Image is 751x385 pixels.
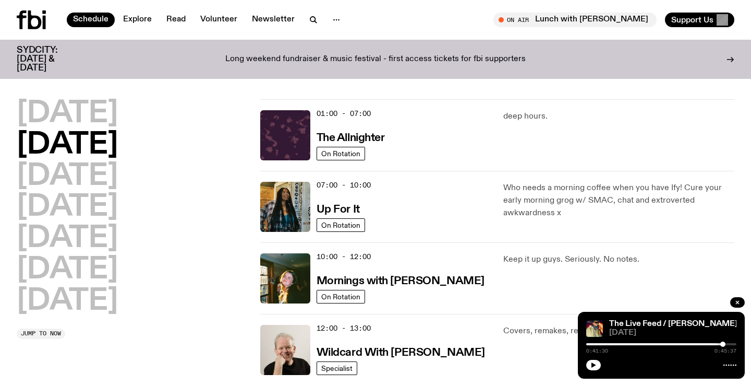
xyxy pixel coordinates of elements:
[317,180,371,190] span: 07:00 - 10:00
[503,182,734,219] p: Who needs a morning coffee when you have Ify! Cure your early morning grog w/ SMAC, chat and extr...
[67,13,115,27] a: Schedule
[609,320,737,328] a: The Live Feed / [PERSON_NAME]
[17,255,118,285] button: [DATE]
[260,253,310,304] img: Freya smiles coyly as she poses for the image.
[503,110,734,123] p: deep hours.
[246,13,301,27] a: Newsletter
[260,182,310,232] img: Ify - a Brown Skin girl with black braided twists, looking up to the side with her tongue stickin...
[17,224,118,253] button: [DATE]
[317,133,385,144] h3: The Allnighter
[17,193,118,222] button: [DATE]
[260,325,310,375] img: Stuart is smiling charmingly, wearing a black t-shirt against a stark white background.
[21,331,61,336] span: Jump to now
[317,323,371,333] span: 12:00 - 13:00
[317,252,371,262] span: 10:00 - 12:00
[317,347,485,358] h3: Wildcard With [PERSON_NAME]
[503,325,734,337] p: Covers, remakes, re-hashes + all things borrowed and stolen.
[493,13,657,27] button: On AirLunch with [PERSON_NAME]
[586,320,603,337] img: A portrait shot of Keanu Nelson singing into a microphone, shot from the waist up. He is wearing ...
[317,204,360,215] h3: Up For It
[194,13,244,27] a: Volunteer
[671,15,713,25] span: Support Us
[17,162,118,191] button: [DATE]
[321,221,360,229] span: On Rotation
[17,287,118,316] button: [DATE]
[317,109,371,119] span: 01:00 - 07:00
[321,364,353,372] span: Specialist
[665,13,734,27] button: Support Us
[317,218,365,232] a: On Rotation
[317,274,484,287] a: Mornings with [PERSON_NAME]
[17,46,83,73] h3: SYDCITY: [DATE] & [DATE]
[586,348,608,354] span: 0:41:30
[317,147,365,160] a: On Rotation
[317,290,365,304] a: On Rotation
[321,293,360,300] span: On Rotation
[317,131,385,144] a: The Allnighter
[503,253,734,266] p: Keep it up guys. Seriously. No notes.
[317,361,357,375] a: Specialist
[17,99,118,129] button: [DATE]
[225,55,526,64] p: Long weekend fundraiser & music festival - first access tickets for fbi supporters
[17,329,65,339] button: Jump to now
[321,149,360,157] span: On Rotation
[317,202,360,215] a: Up For It
[117,13,158,27] a: Explore
[609,329,736,337] span: [DATE]
[317,276,484,287] h3: Mornings with [PERSON_NAME]
[17,131,118,160] button: [DATE]
[160,13,192,27] a: Read
[714,348,736,354] span: 0:45:37
[317,345,485,358] a: Wildcard With [PERSON_NAME]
